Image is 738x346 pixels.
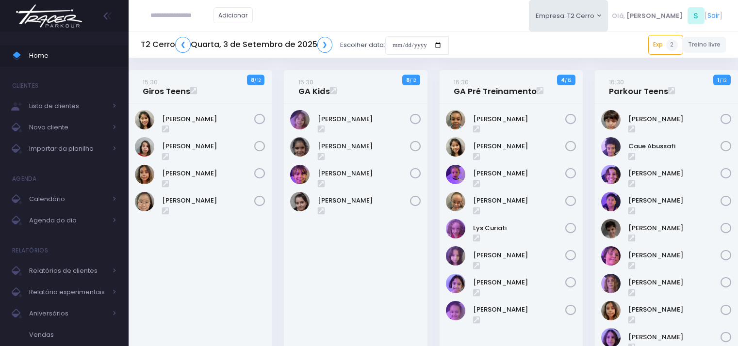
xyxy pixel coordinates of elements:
[707,11,720,21] a: Sair
[601,110,621,129] img: Antônio Martins Marques
[446,246,465,266] img: Maria Luísa lana lewin
[473,305,565,315] a: [PERSON_NAME]
[29,193,107,205] span: Calendário
[12,241,48,260] h4: Relatórios
[290,137,310,157] img: LAURA DA SILVA BORGES
[446,301,465,320] img: Valentina Mesquita
[628,278,721,287] a: [PERSON_NAME]
[446,110,465,129] img: Caroline Pacheco Duarte
[628,223,721,233] a: [PERSON_NAME]
[612,11,625,21] span: Olá,
[29,49,116,62] span: Home
[143,77,190,96] a: 15:30Giros Teens
[473,169,565,178] a: [PERSON_NAME]
[162,142,254,151] a: [PERSON_NAME]
[473,142,565,151] a: [PERSON_NAME]
[29,307,107,320] span: Aniversários
[628,332,721,342] a: [PERSON_NAME]
[29,329,116,341] span: Vendas
[446,165,465,184] img: Isabella Rodrigues Tavares
[473,251,565,260] a: [PERSON_NAME]
[162,169,254,178] a: [PERSON_NAME]
[290,165,310,184] img: Martina Bertoluci
[473,278,565,287] a: [PERSON_NAME]
[601,165,621,184] img: Estela Nunes catto
[162,196,254,205] a: [PERSON_NAME]
[290,110,310,129] img: Amora vizer cerqueira
[446,192,465,211] img: Julia Pacheco Duarte
[29,286,107,299] span: Relatório experimentais
[318,114,410,124] a: [PERSON_NAME]
[141,34,449,56] div: Escolher data:
[29,265,107,277] span: Relatórios de clientes
[12,169,37,189] h4: Agenda
[29,142,107,155] span: Importar da planilha
[720,78,727,83] small: / 13
[473,114,565,124] a: [PERSON_NAME]
[628,169,721,178] a: [PERSON_NAME]
[473,196,565,205] a: [PERSON_NAME]
[601,192,621,211] img: Felipe Jorge Bittar Sousa
[688,7,705,24] span: S
[135,165,154,184] img: Marina Winck Arantes
[29,121,107,134] span: Novo cliente
[628,114,721,124] a: [PERSON_NAME]
[628,305,721,315] a: [PERSON_NAME]
[683,37,726,53] a: Treino livre
[626,11,683,21] span: [PERSON_NAME]
[473,223,565,233] a: Lys Curiati
[143,78,158,87] small: 15:30
[254,78,261,83] small: / 12
[628,142,721,151] a: Caue Abussafi
[561,76,565,84] strong: 4
[318,142,410,151] a: [PERSON_NAME]
[290,192,310,211] img: Valentina Relvas Souza
[141,37,332,53] h5: T2 Cerro Quarta, 3 de Setembro de 2025
[601,274,621,293] img: João Bernardes
[446,274,465,293] img: Rafaela Matos
[175,37,191,53] a: ❮
[666,39,678,51] span: 2
[601,246,621,266] img: Gabriel Leão
[29,100,107,112] span: Lista de clientes
[718,76,720,84] strong: 1
[446,219,465,238] img: Lys Curiati
[565,78,571,83] small: / 12
[12,76,38,95] h4: Clientes
[251,76,254,84] strong: 8
[454,78,469,87] small: 16:30
[135,137,154,157] img: Luana Beggs
[601,301,621,320] img: Marina Winck Arantes
[454,77,537,96] a: 16:30GA Pré Treinamento
[213,7,253,23] a: Adicionar
[609,78,624,87] small: 16:30
[317,37,333,53] a: ❯
[298,78,313,87] small: 15:30
[609,77,668,96] a: 16:30Parkour Teens
[628,251,721,260] a: [PERSON_NAME]
[135,110,154,129] img: Catharina Morais Ablas
[410,78,416,83] small: / 12
[318,169,410,178] a: [PERSON_NAME]
[446,137,465,157] img: Catharina Morais Ablas
[318,196,410,205] a: [PERSON_NAME]
[608,5,726,27] div: [ ]
[601,219,621,238] img: Gabriel Amaral Alves
[29,214,107,227] span: Agenda do dia
[162,114,254,124] a: [PERSON_NAME]
[601,137,621,157] img: Caue Abussafi
[648,35,683,54] a: Exp2
[406,76,410,84] strong: 8
[628,196,721,205] a: [PERSON_NAME]
[135,192,154,211] img: Natália Mie Sunami
[298,77,330,96] a: 15:30GA Kids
